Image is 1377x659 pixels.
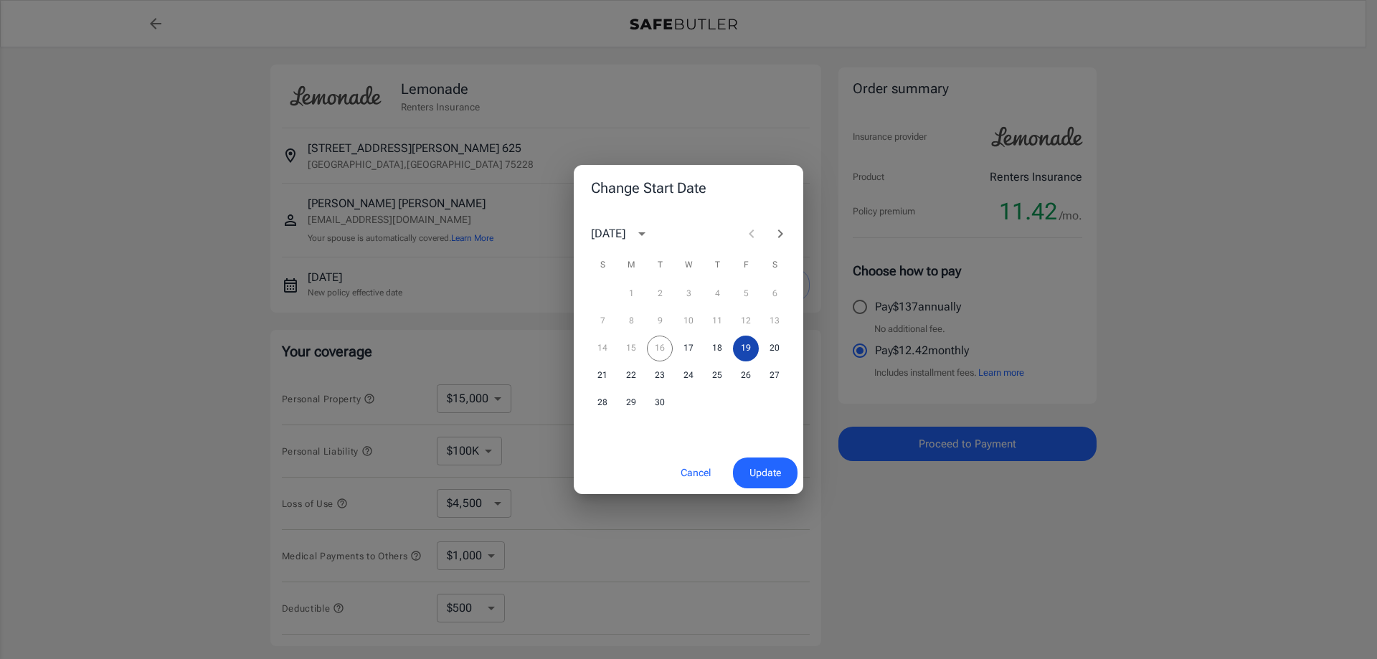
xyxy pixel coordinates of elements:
[676,336,701,361] button: 17
[733,336,759,361] button: 19
[647,390,673,416] button: 30
[762,251,787,280] span: Saturday
[733,363,759,389] button: 26
[590,363,615,389] button: 21
[590,251,615,280] span: Sunday
[618,251,644,280] span: Monday
[591,225,625,242] div: [DATE]
[618,390,644,416] button: 29
[762,363,787,389] button: 27
[618,363,644,389] button: 22
[704,251,730,280] span: Thursday
[733,457,798,488] button: Update
[647,363,673,389] button: 23
[676,363,701,389] button: 24
[704,363,730,389] button: 25
[630,222,654,246] button: calendar view is open, switch to year view
[749,464,781,482] span: Update
[762,336,787,361] button: 20
[766,219,795,248] button: Next month
[574,165,803,211] h2: Change Start Date
[647,251,673,280] span: Tuesday
[676,251,701,280] span: Wednesday
[664,457,727,488] button: Cancel
[733,251,759,280] span: Friday
[590,390,615,416] button: 28
[704,336,730,361] button: 18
